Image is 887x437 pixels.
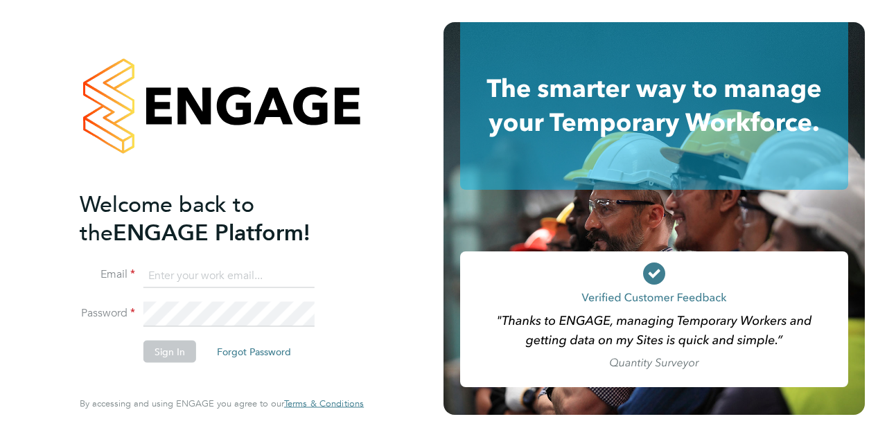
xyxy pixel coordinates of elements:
label: Password [80,305,135,320]
button: Sign In [143,340,196,362]
label: Email [80,267,135,282]
span: By accessing and using ENGAGE you agree to our [80,398,364,409]
input: Enter your work email... [143,263,315,288]
a: Terms & Conditions [284,398,364,409]
h2: ENGAGE Platform! [80,190,350,247]
button: Forgot Password [206,340,302,362]
span: Welcome back to the [80,190,254,246]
